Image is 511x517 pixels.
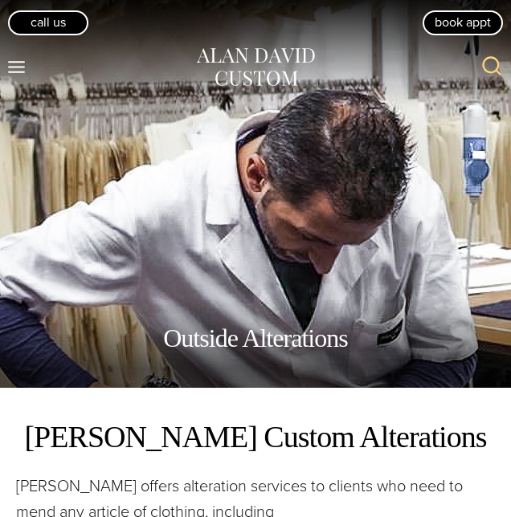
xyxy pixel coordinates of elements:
a: Call Us [8,10,88,35]
h2: [PERSON_NAME] Custom Alterations [16,416,495,458]
a: book appt [423,10,503,35]
img: Alan David Custom [195,45,316,90]
h1: Outside Alterations [163,304,348,372]
button: View Search Form [472,48,511,87]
